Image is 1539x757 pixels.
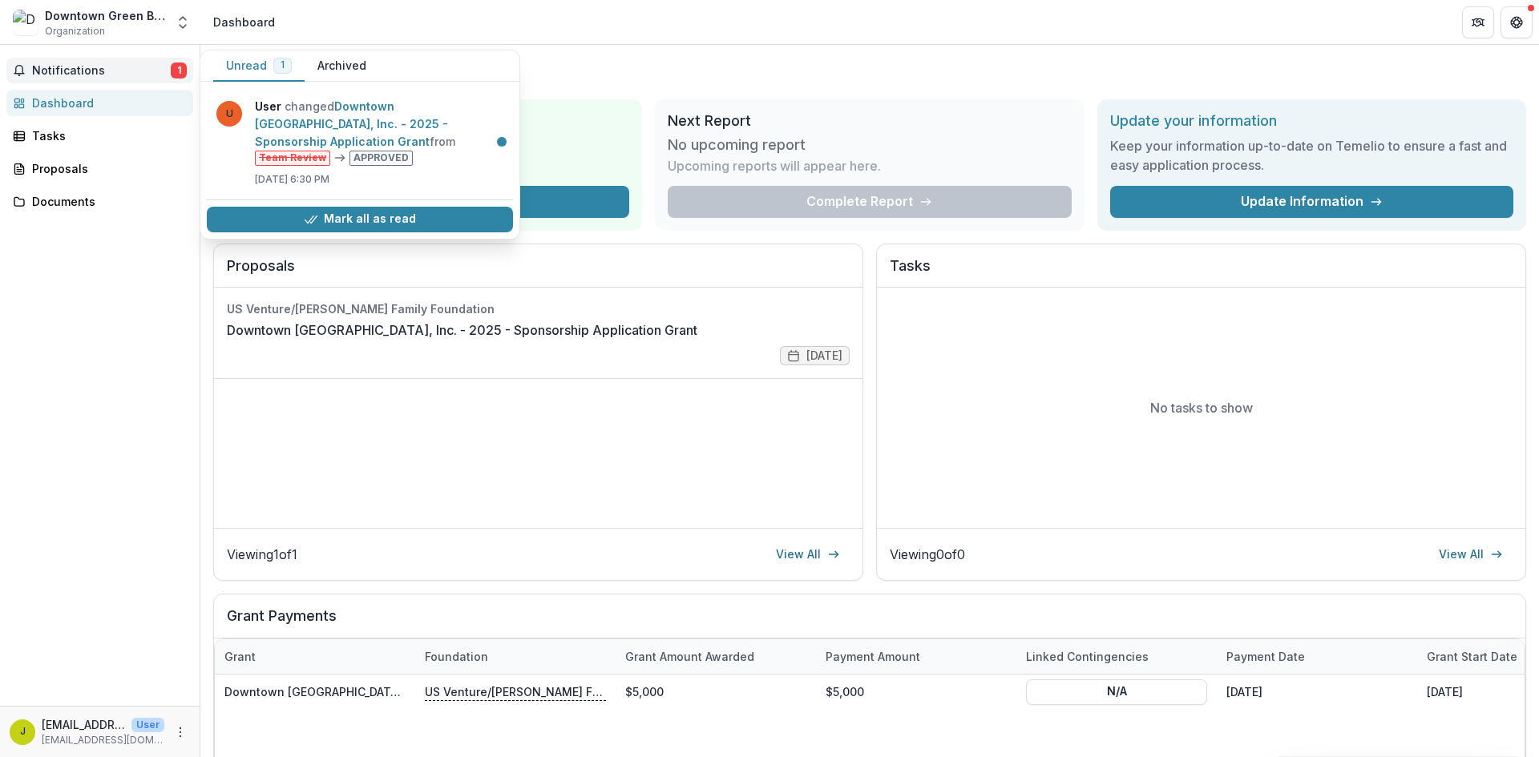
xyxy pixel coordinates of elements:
div: Linked Contingencies [1016,639,1217,674]
div: Grant amount awarded [616,648,764,665]
div: Foundation [415,648,498,665]
button: More [171,723,190,742]
button: N/A [1026,678,1207,704]
h2: Update your information [1110,112,1513,130]
h2: Proposals [227,257,850,288]
a: Downtown [GEOGRAPHIC_DATA], Inc. - 2025 - Sponsorship Application Grant [255,99,448,148]
div: Payment Amount [816,648,930,665]
div: Downtown Green Bay, Inc. [45,7,165,24]
div: Grant [215,639,415,674]
h3: Keep your information up-to-date on Temelio to ensure a fast and easy application process. [1110,136,1513,175]
h1: Dashboard [213,58,1526,87]
button: Get Help [1501,6,1533,38]
a: Proposals [6,155,193,182]
span: Organization [45,24,105,38]
a: View All [766,542,850,567]
p: [EMAIL_ADDRESS][DOMAIN_NAME] [42,716,125,733]
nav: breadcrumb [207,10,281,34]
p: No tasks to show [1150,398,1253,417]
h2: Next Report [668,112,1071,130]
span: 1 [171,62,187,79]
div: Documents [32,193,180,210]
div: Linked Contingencies [1016,648,1158,665]
button: Partners [1462,6,1494,38]
p: [EMAIL_ADDRESS][DOMAIN_NAME] [42,733,164,747]
h2: Tasks [890,257,1513,288]
button: Open entity switcher [172,6,194,38]
button: Notifications1 [6,58,193,83]
a: Update Information [1110,186,1513,218]
p: US Venture/[PERSON_NAME] Family Foundation [425,683,606,700]
p: Viewing 0 of 0 [890,545,965,564]
div: jenm@downtowngreenbay.com [20,727,26,737]
div: Payment date [1217,639,1417,674]
p: Viewing 1 of 1 [227,545,297,564]
div: Foundation [415,639,616,674]
div: Grant amount awarded [616,639,816,674]
a: Dashboard [6,90,193,116]
a: View All [1429,542,1513,567]
div: Payment Amount [816,639,1016,674]
a: Documents [6,188,193,215]
div: Tasks [32,127,180,144]
div: $5,000 [816,674,1016,709]
p: changed from [255,98,503,166]
button: Archived [305,50,379,82]
p: User [131,718,164,732]
div: Proposals [32,160,180,177]
span: 1 [281,59,285,70]
p: Upcoming reports will appear here. [668,156,881,175]
div: Payment date [1217,648,1315,665]
div: Grant start date [1417,648,1527,665]
div: [DATE] [1217,674,1417,709]
img: Downtown Green Bay, Inc. [13,10,38,35]
button: Mark all as read [207,207,513,232]
span: Notifications [32,64,171,78]
a: Downtown [GEOGRAPHIC_DATA], Inc. - 2025 - Sponsorship Application Grant [224,685,652,699]
h2: Grant Payments [227,607,1513,638]
div: Grant [215,648,265,665]
div: $5,000 [616,674,816,709]
div: Dashboard [213,14,275,30]
a: Tasks [6,123,193,149]
h3: No upcoming report [668,136,806,154]
div: Dashboard [32,95,180,111]
a: Downtown [GEOGRAPHIC_DATA], Inc. - 2025 - Sponsorship Application Grant [227,320,697,340]
button: Unread [213,50,305,82]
